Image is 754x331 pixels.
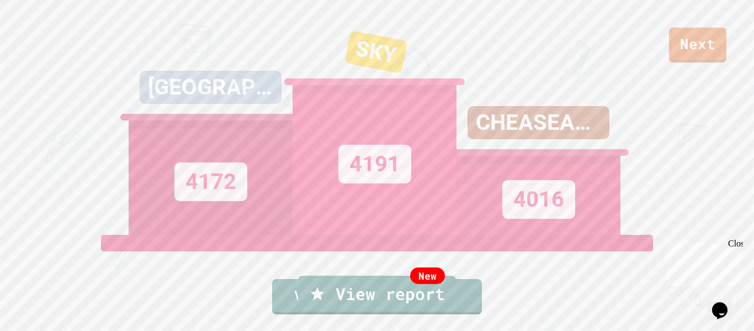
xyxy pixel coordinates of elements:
[344,30,407,74] div: SKY
[410,267,445,284] div: New
[468,106,609,139] div: CHEASEANDPICKLE
[174,162,247,201] div: 4172
[4,4,76,70] div: Chat with us now!Close
[662,239,743,286] iframe: chat widget
[502,180,575,219] div: 4016
[298,276,456,314] a: View report
[338,145,411,183] div: 4191
[708,287,743,320] iframe: chat widget
[140,71,282,104] div: [GEOGRAPHIC_DATA]
[669,28,726,62] a: Next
